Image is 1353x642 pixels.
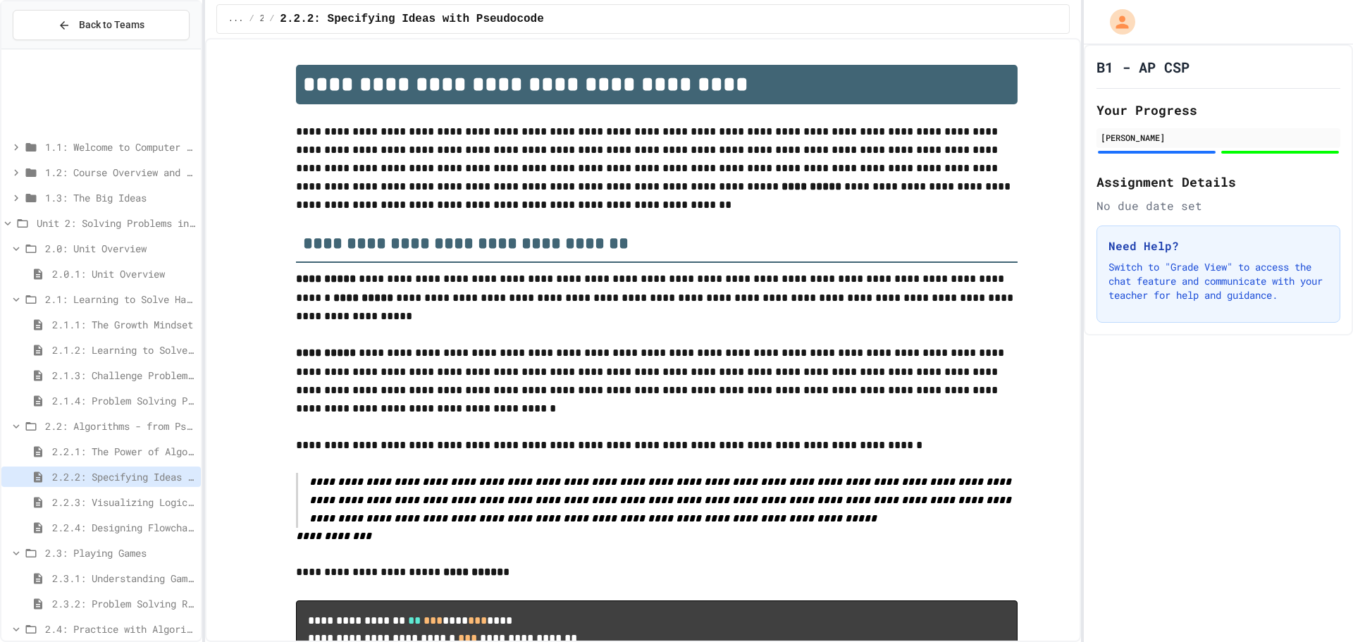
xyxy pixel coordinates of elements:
span: Unit 2: Solving Problems in Computer Science [37,216,195,230]
div: My Account [1095,6,1139,38]
span: 2.3: Playing Games [45,545,195,560]
span: 2.2.4: Designing Flowcharts [52,520,195,535]
span: 2.4: Practice with Algorithms [45,622,195,636]
span: 2.1: Learning to Solve Hard Problems [45,292,195,307]
p: Switch to "Grade View" to access the chat feature and communicate with your teacher for help and ... [1108,260,1328,302]
h2: Assignment Details [1096,172,1340,192]
span: 1.3: The Big Ideas [45,190,195,205]
span: 2.2: Algorithms - from Pseudocode to Flowcharts [260,13,264,25]
span: Back to Teams [79,18,144,32]
iframe: chat widget [1294,586,1339,628]
span: 2.1.3: Challenge Problem - The Bridge [52,368,195,383]
span: 1.2: Course Overview and the AP Exam [45,165,195,180]
div: [PERSON_NAME] [1101,131,1336,144]
span: 2.2.2: Specifying Ideas with Pseudocode [280,11,543,27]
span: 1.1: Welcome to Computer Science [45,140,195,154]
span: 2.1.1: The Growth Mindset [52,317,195,332]
span: 2.2.2: Specifying Ideas with Pseudocode [52,469,195,484]
span: ... [228,13,244,25]
span: 2.0.1: Unit Overview [52,266,195,281]
span: 2.1.4: Problem Solving Practice [52,393,195,408]
span: 2.1.2: Learning to Solve Hard Problems [52,342,195,357]
span: 2.2.1: The Power of Algorithms [52,444,195,459]
span: 2.2.3: Visualizing Logic with Flowcharts [52,495,195,510]
div: No due date set [1096,197,1340,214]
span: / [269,13,274,25]
span: 2.0: Unit Overview [45,241,195,256]
span: 2.2: Algorithms - from Pseudocode to Flowcharts [45,419,195,433]
span: / [249,13,254,25]
h2: Your Progress [1096,100,1340,120]
h1: B1 - AP CSP [1096,57,1190,77]
button: Back to Teams [13,10,190,40]
span: 2.3.1: Understanding Games with Flowcharts [52,571,195,586]
h3: Need Help? [1108,237,1328,254]
span: 2.3.2: Problem Solving Reflection [52,596,195,611]
iframe: chat widget [1236,524,1339,584]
